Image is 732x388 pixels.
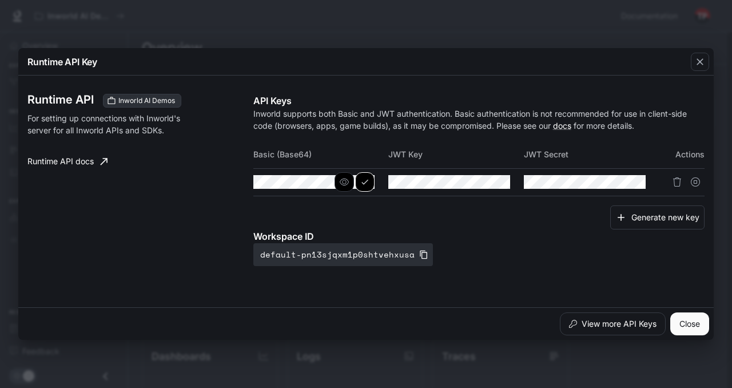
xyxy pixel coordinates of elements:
th: JWT Key [388,141,524,168]
button: default-pn13sjqxm1p0shtvehxusa [253,243,433,266]
h3: Runtime API [27,94,94,105]
a: docs [553,121,571,130]
p: API Keys [253,94,705,108]
button: View more API Keys [560,312,666,335]
a: Runtime API docs [23,150,112,173]
span: Inworld AI Demos [114,96,180,106]
p: Runtime API Key [27,55,97,69]
button: Delete API key [668,173,686,191]
div: These keys will apply to your current workspace only [103,94,181,108]
p: Workspace ID [253,229,705,243]
p: Inworld supports both Basic and JWT authentication. Basic authentication is not recommended for u... [253,108,705,132]
button: Generate new key [610,205,705,230]
p: For setting up connections with Inworld's server for all Inworld APIs and SDKs. [27,112,190,136]
th: Basic (Base64) [253,141,389,168]
th: JWT Secret [524,141,659,168]
button: Suspend API key [686,173,705,191]
button: Copy Basic (Base64) [355,172,375,192]
button: Close [670,312,709,335]
th: Actions [659,141,705,168]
